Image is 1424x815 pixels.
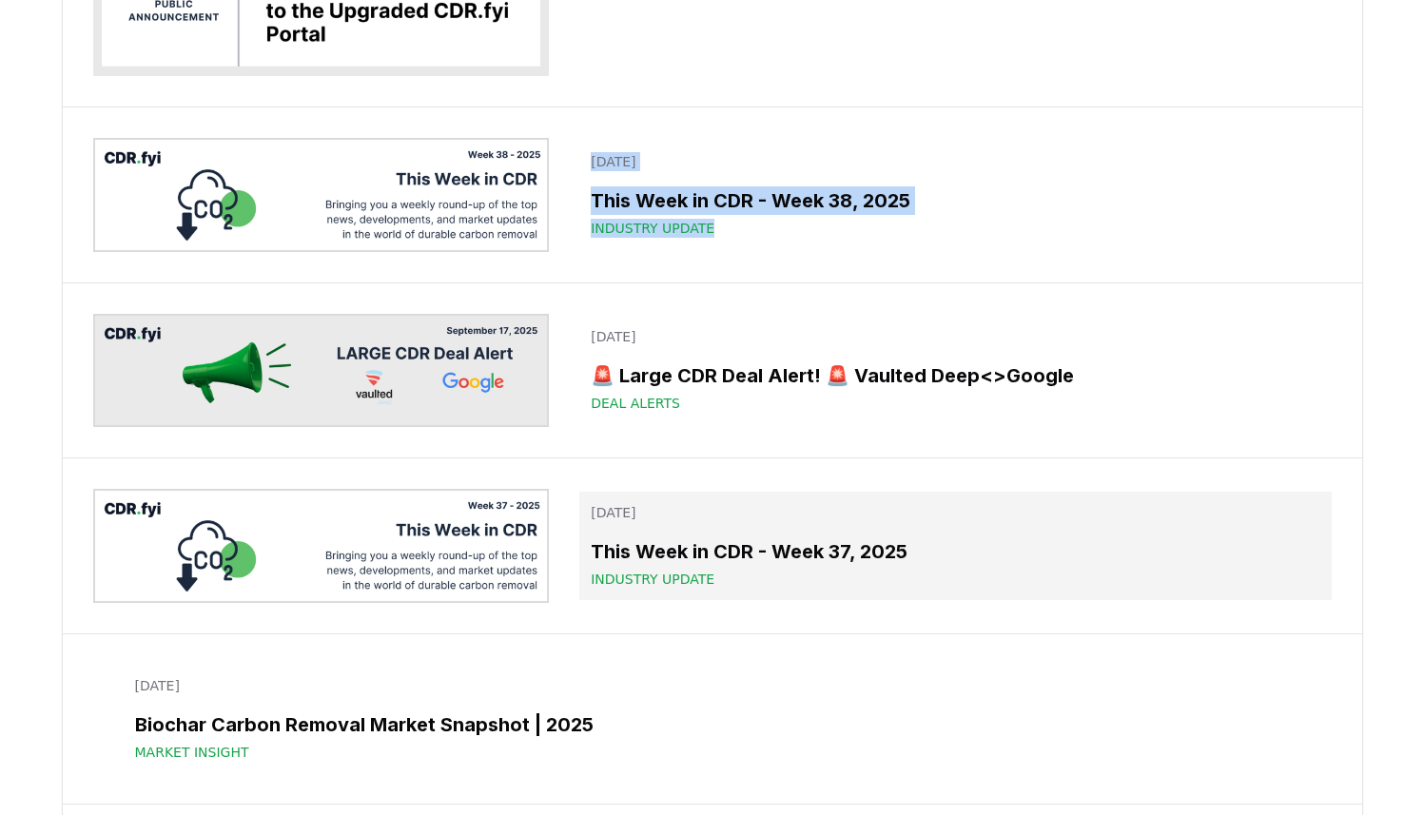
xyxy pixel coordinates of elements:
[93,138,550,252] img: This Week in CDR - Week 38, 2025 blog post image
[93,489,550,603] img: This Week in CDR - Week 37, 2025 blog post image
[591,361,1319,390] h3: 🚨 Large CDR Deal Alert! 🚨 Vaulted Deep<>Google
[579,492,1331,600] a: [DATE]This Week in CDR - Week 37, 2025Industry Update
[591,186,1319,215] h3: This Week in CDR - Week 38, 2025
[591,152,1319,171] p: [DATE]
[579,316,1331,424] a: [DATE]🚨 Large CDR Deal Alert! 🚨 Vaulted Deep<>GoogleDeal Alerts
[591,793,1319,812] p: [DATE]
[591,503,1319,522] p: [DATE]
[579,141,1331,249] a: [DATE]This Week in CDR - Week 38, 2025Industry Update
[591,537,1319,566] h3: This Week in CDR - Week 37, 2025
[591,570,714,589] span: Industry Update
[93,314,550,428] img: 🚨 Large CDR Deal Alert! 🚨 Vaulted Deep<>Google blog post image
[591,327,1319,346] p: [DATE]
[591,219,714,238] span: Industry Update
[591,394,680,413] span: Deal Alerts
